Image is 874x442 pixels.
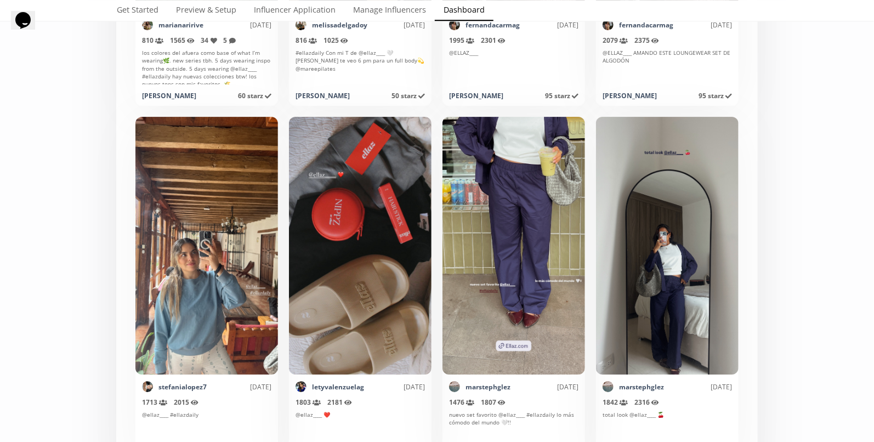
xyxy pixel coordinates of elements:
[545,91,578,100] span: 95 starz
[296,91,350,100] div: [PERSON_NAME]
[510,382,578,392] div: [DATE]
[449,19,460,30] img: 506052389_18509319406002335_7944089153277193020_n.jpg
[11,11,46,44] iframe: chat widget
[327,398,352,407] span: 2181
[603,49,732,84] div: @ELLAZ____ AMANDO ESTE LOUNGEWEAR SET DE ALGODÓN
[603,19,614,30] img: 506052389_18509319406002335_7944089153277193020_n.jpg
[238,91,271,100] span: 60 starz
[201,36,217,45] span: 34
[664,382,732,392] div: [DATE]
[312,382,364,392] a: letyvalenzuelag
[142,49,271,84] div: los colores del afuera como base of what I’m wearing🌿. new series tbh. 5 days wearing inspo from ...
[481,36,506,45] span: 2301
[367,20,425,30] div: [DATE]
[449,49,578,84] div: @ELLAZ____
[466,20,520,30] a: fernandacarmag
[449,381,460,392] img: 536850137_18527886739012526_2193358541001556460_n.jpg
[203,20,271,30] div: [DATE]
[603,36,628,45] span: 2079
[603,381,614,392] img: 536850137_18527886739012526_2193358541001556460_n.jpg
[449,91,503,100] div: [PERSON_NAME]
[224,36,236,45] span: 5
[619,382,664,392] a: marstephglez
[466,382,510,392] a: marstephglez
[170,36,195,45] span: 1565
[634,398,659,407] span: 2316
[158,382,207,392] a: stefanialopez7
[142,381,153,392] img: 486029938_4894567070767919_6244361350027608586_n.jpg
[158,20,203,30] a: marianaririve
[364,382,425,392] div: [DATE]
[174,398,198,407] span: 2015
[296,381,307,392] img: 338932694_541354351489448_6921713302600605078_n.jpg
[619,20,673,30] a: fernandacarmag
[520,20,578,30] div: [DATE]
[391,91,425,100] span: 50 starz
[142,398,167,407] span: 1713
[207,382,271,392] div: [DATE]
[603,398,628,407] span: 1842
[296,398,321,407] span: 1803
[449,398,474,407] span: 1476
[296,49,425,84] div: #ellazdaily Con mi T de @ellaz____ 🤍 [PERSON_NAME] te veo 6 pm para un full body💫 @mareepilates
[324,36,348,45] span: 1025
[296,19,307,30] img: 474656842_1285722512692960_2149772358460325168_n.jpg
[481,398,506,407] span: 1807
[673,20,732,30] div: [DATE]
[449,36,474,45] span: 1995
[699,91,732,100] span: 95 starz
[296,36,317,45] span: 816
[312,20,367,30] a: melissadelgadoy
[142,36,163,45] span: 810
[142,19,153,30] img: 523339775_18514071424017020_6045747530175951846_n.jpg
[603,91,657,100] div: [PERSON_NAME]
[142,91,196,100] div: [PERSON_NAME]
[634,36,659,45] span: 2375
